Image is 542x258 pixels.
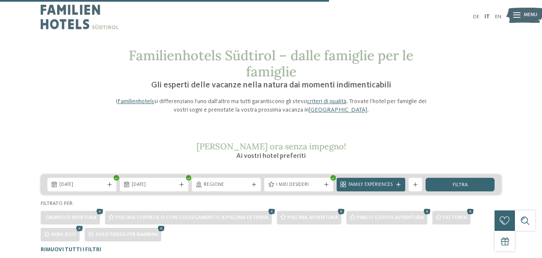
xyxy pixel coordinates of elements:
[309,107,367,113] a: [GEOGRAPHIC_DATA]
[443,215,467,220] span: Fattoria
[288,215,338,220] span: Piscina avventura
[276,182,321,188] span: I miei desideri
[236,153,306,160] span: Ai vostri hotel preferiti
[132,182,177,188] span: [DATE]
[116,215,268,220] span: Piscina coperta o con collegamento a piscina esterna
[46,215,97,220] span: Orario d'apertura
[196,141,346,151] span: [PERSON_NAME] ora senza impegno!
[495,14,501,20] a: EN
[484,14,490,20] a: IT
[41,247,101,252] span: Rimuovi tutti i filtri
[204,182,249,188] span: Regione
[41,201,74,206] span: Filtrato per:
[117,98,154,104] a: Familienhotels
[95,232,158,237] span: Assistenza per bambini
[151,81,391,90] span: Gli esperti delle vacanze nella natura dai momenti indimenticabili
[307,98,346,104] a: criteri di qualità
[357,215,424,220] span: Parco giochi avventura
[51,232,76,237] span: Mini zoo
[348,182,394,188] span: Family Experiences
[59,182,105,188] span: [DATE]
[110,97,432,114] p: I si differenziano l’uno dall’altro ma tutti garantiscono gli stessi . Trovate l’hotel per famigl...
[129,47,413,80] span: Familienhotels Südtirol – dalle famiglie per le famiglie
[473,14,479,20] a: DE
[524,12,537,19] span: Menu
[453,182,468,188] span: filtra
